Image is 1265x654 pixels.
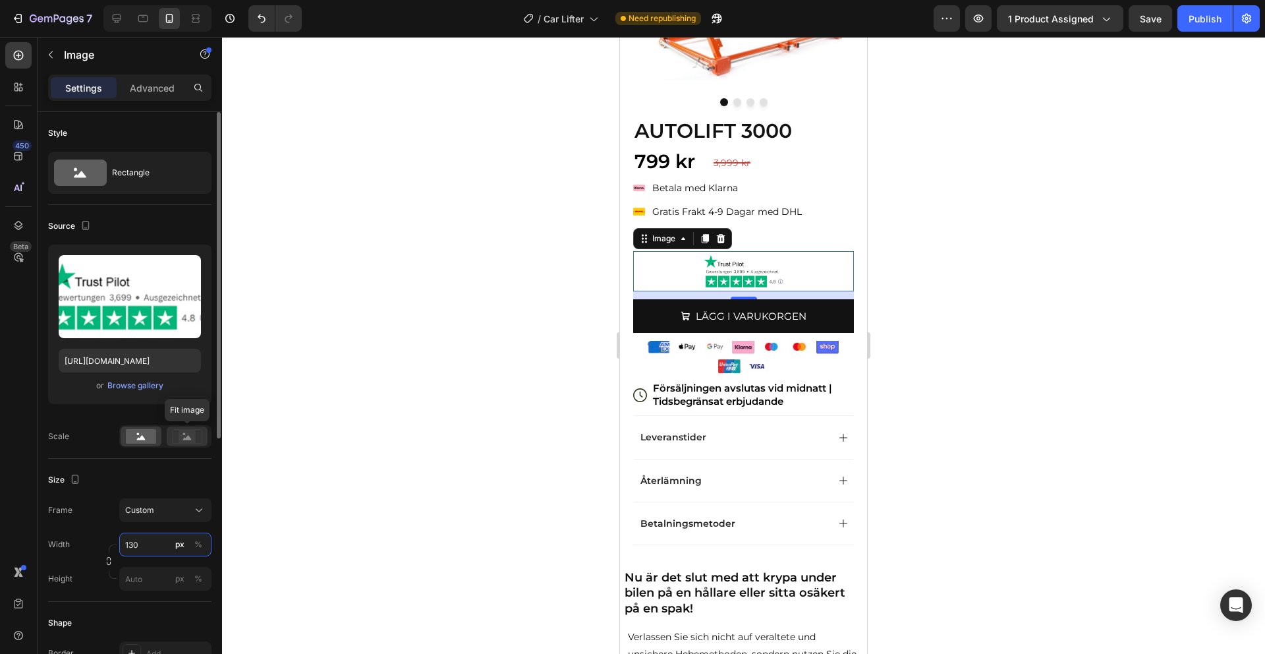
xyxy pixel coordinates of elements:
[130,81,175,95] p: Advanced
[190,537,206,552] button: px
[175,539,184,550] div: px
[997,5,1123,32] button: 1 product assigned
[190,571,206,587] button: px
[194,573,202,585] div: %
[48,617,72,629] div: Shape
[96,378,104,394] span: or
[59,255,201,338] img: preview-image
[64,47,176,63] p: Image
[59,349,201,372] input: https://example.com/image.jpg
[119,533,211,556] input: px%
[248,5,302,32] div: Undo/Redo
[544,12,584,26] span: Car Lifter
[172,571,188,587] button: %
[629,13,696,24] span: Need republishing
[194,539,202,550] div: %
[175,573,184,585] div: px
[48,504,72,516] label: Frame
[5,5,98,32] button: 7
[119,567,211,591] input: px%
[10,241,32,252] div: Beta
[112,158,192,188] div: Rectangle
[1129,5,1172,32] button: Save
[1008,12,1094,26] span: 1 product assigned
[1220,589,1252,621] div: Open Intercom Messenger
[620,37,867,654] iframe: Design area
[119,498,211,522] button: Custom
[13,140,32,151] div: 450
[86,11,92,26] p: 7
[1189,12,1222,26] div: Publish
[1140,13,1162,24] span: Save
[65,81,102,95] p: Settings
[172,537,188,552] button: %
[107,380,163,392] div: Browse gallery
[107,379,164,392] button: Browse gallery
[125,504,154,516] span: Custom
[48,573,72,585] label: Height
[48,471,83,489] div: Size
[538,12,541,26] span: /
[48,539,70,550] label: Width
[48,127,67,139] div: Style
[48,218,94,235] div: Source
[48,431,69,442] div: Scale
[1177,5,1233,32] button: Publish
